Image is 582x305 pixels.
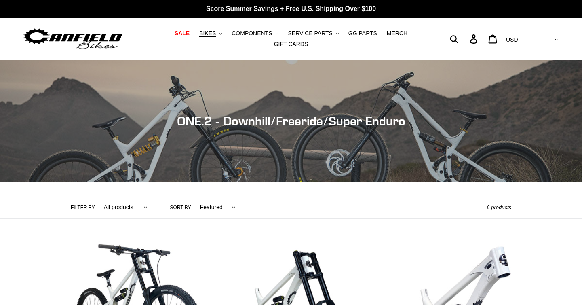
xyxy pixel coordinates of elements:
a: GG PARTS [344,28,381,39]
a: SALE [171,28,194,39]
button: BIKES [195,28,226,39]
span: SALE [175,30,190,37]
a: MERCH [383,28,411,39]
input: Search [454,30,475,48]
span: COMPONENTS [232,30,272,37]
button: SERVICE PARTS [284,28,342,39]
a: GIFT CARDS [270,39,312,50]
span: SERVICE PARTS [288,30,332,37]
span: MERCH [387,30,407,37]
img: Canfield Bikes [22,26,123,52]
span: 6 products [487,204,511,210]
span: GG PARTS [348,30,377,37]
span: GIFT CARDS [274,41,308,48]
label: Filter by [71,204,95,211]
span: ONE.2 - Downhill/Freeride/Super Enduro [177,114,405,128]
button: COMPONENTS [228,28,282,39]
label: Sort by [170,204,191,211]
span: BIKES [199,30,216,37]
